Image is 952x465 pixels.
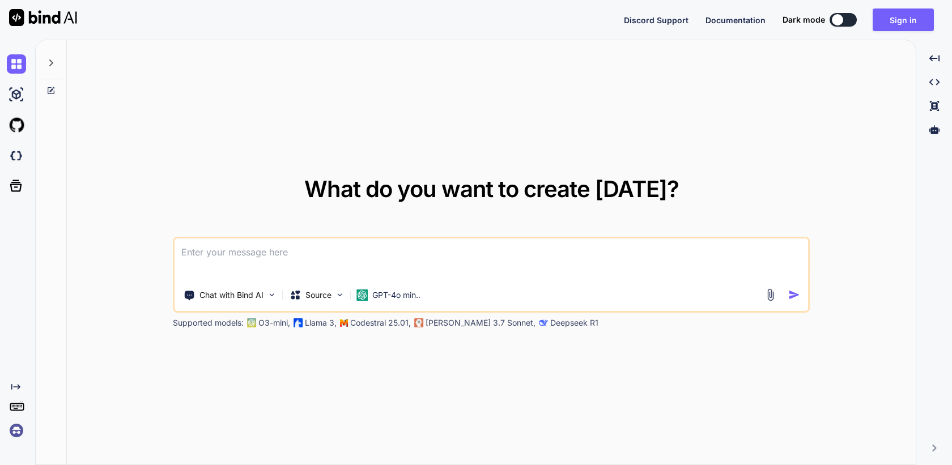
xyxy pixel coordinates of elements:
[7,85,26,104] img: ai-studio
[764,288,777,301] img: attachment
[705,15,766,25] span: Documentation
[173,317,244,329] p: Supported models:
[7,116,26,135] img: githubLight
[7,54,26,74] img: chat
[350,317,411,329] p: Codestral 25.01,
[294,318,303,327] img: Llama2
[426,317,535,329] p: [PERSON_NAME] 3.7 Sonnet,
[372,289,420,301] p: GPT-4o min..
[624,14,688,26] button: Discord Support
[258,317,290,329] p: O3-mini,
[783,14,825,25] span: Dark mode
[873,8,934,31] button: Sign in
[9,9,77,26] img: Bind AI
[340,319,348,327] img: Mistral-AI
[305,317,337,329] p: Llama 3,
[7,146,26,165] img: darkCloudIdeIcon
[267,290,277,300] img: Pick Tools
[335,290,345,300] img: Pick Models
[247,318,256,327] img: GPT-4
[305,289,331,301] p: Source
[624,15,688,25] span: Discord Support
[550,317,598,329] p: Deepseek R1
[304,175,679,203] span: What do you want to create [DATE]?
[199,289,263,301] p: Chat with Bind AI
[7,421,26,440] img: signin
[788,289,800,301] img: icon
[705,14,766,26] button: Documentation
[539,318,548,327] img: claude
[356,289,368,301] img: GPT-4o mini
[414,318,423,327] img: claude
